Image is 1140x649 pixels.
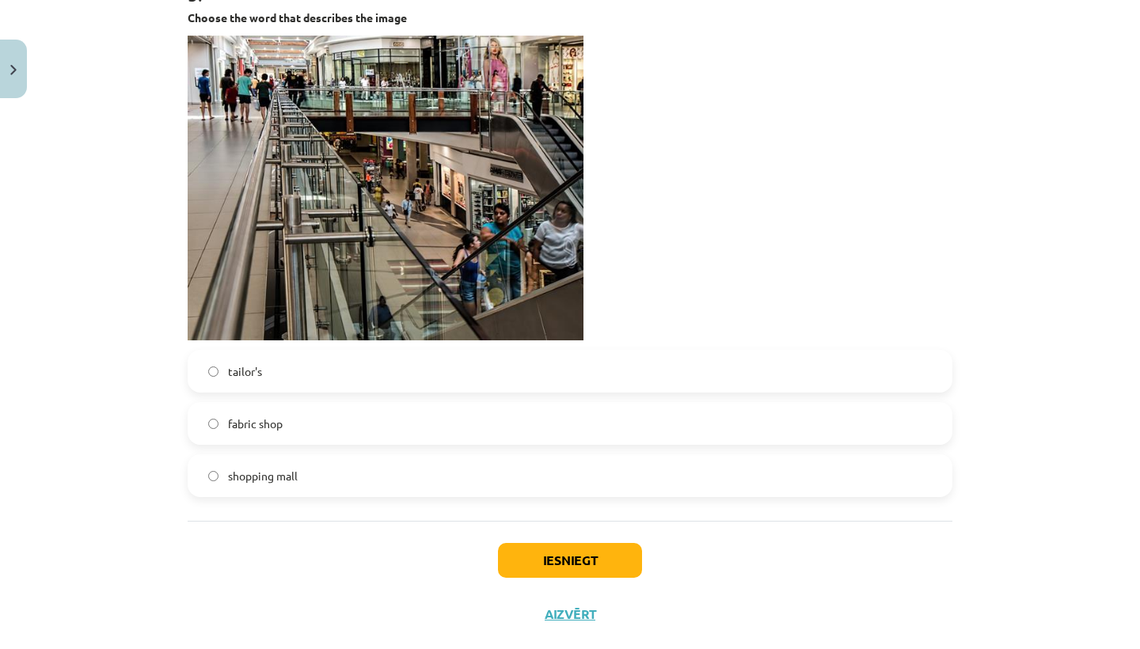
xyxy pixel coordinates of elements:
input: tailor's [208,366,218,377]
input: fabric shop [208,419,218,429]
span: shopping mall [228,468,298,484]
strong: Choose the word that describes the image [188,10,407,25]
input: shopping mall [208,471,218,481]
button: Iesniegt [498,543,642,578]
span: fabric shop [228,416,283,432]
span: tailor's [228,363,262,380]
img: icon-close-lesson-0947bae3869378f0d4975bcd49f059093ad1ed9edebbc8119c70593378902aed.svg [10,65,17,75]
button: Aizvērt [540,606,600,622]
